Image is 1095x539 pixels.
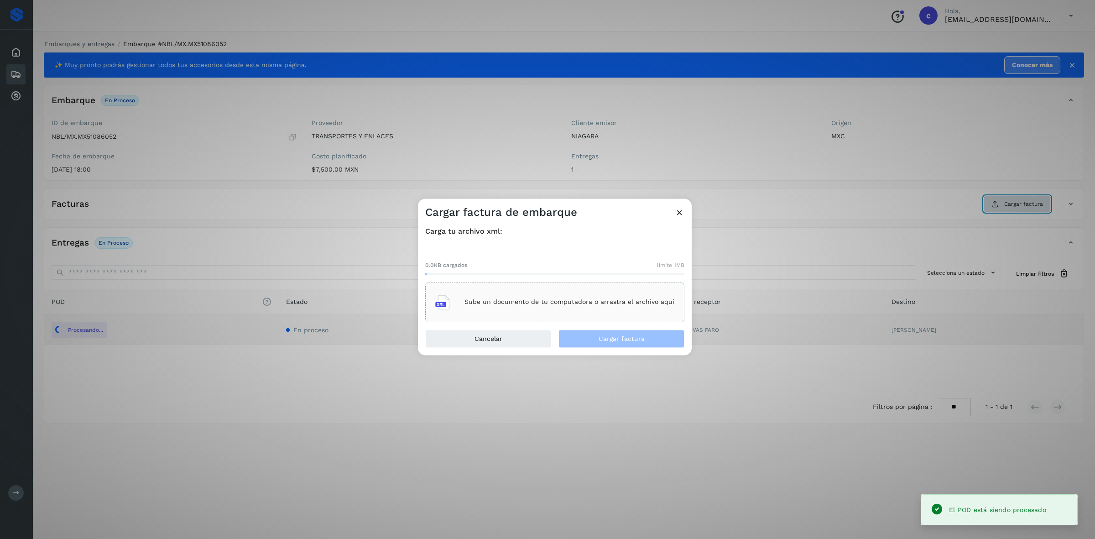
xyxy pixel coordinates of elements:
h4: Carga tu archivo xml: [425,227,684,235]
span: límite 1MB [657,261,684,269]
span: Cargar factura [599,335,645,342]
span: 0.0KB cargados [425,261,467,269]
button: Cargar factura [558,330,684,348]
span: Cancelar [474,335,502,342]
button: Cancelar [425,330,551,348]
p: Sube un documento de tu computadora o arrastra el archivo aquí [464,298,674,306]
span: El POD está siendo procesado [949,506,1046,513]
h3: Cargar factura de embarque [425,206,577,219]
